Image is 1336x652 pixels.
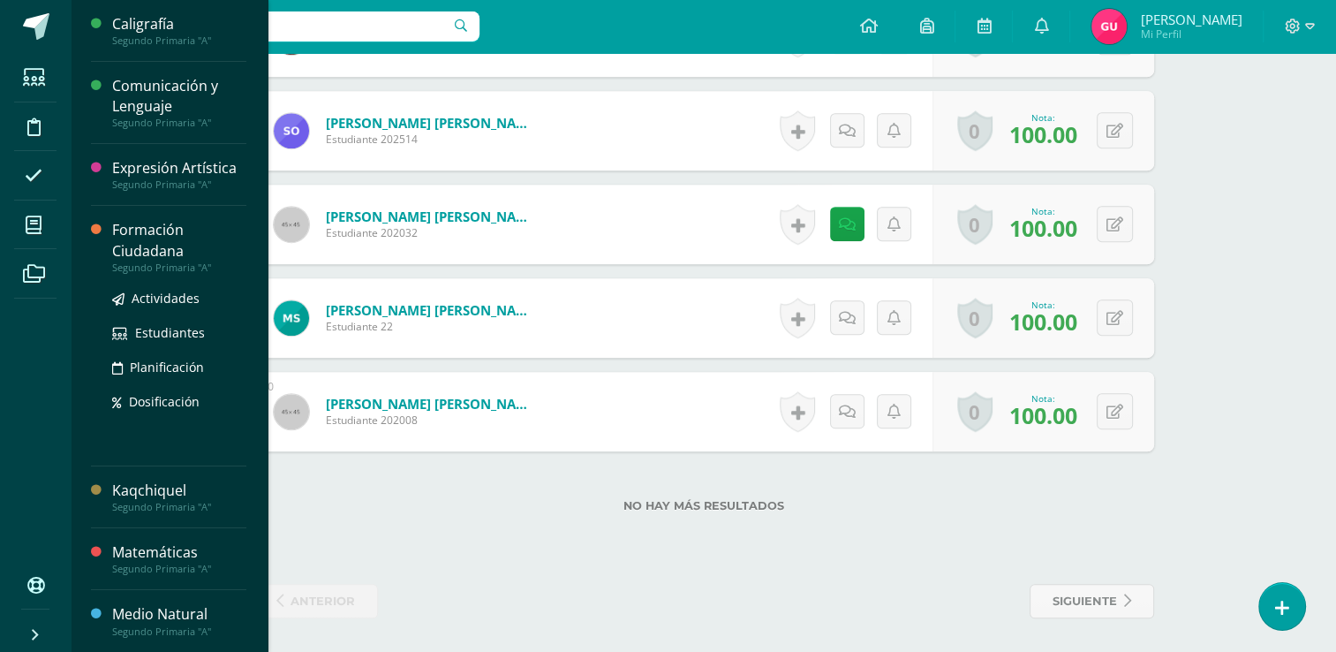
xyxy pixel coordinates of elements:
a: [PERSON_NAME] [PERSON_NAME] [326,208,538,225]
input: Busca un usuario... [82,11,479,42]
a: 0 [957,298,993,338]
span: anterior [291,585,355,618]
div: Nota: [1009,392,1077,405]
div: Segundo Primaria "A" [112,563,246,575]
a: CaligrafíaSegundo Primaria "A" [112,14,246,47]
a: siguiente [1030,584,1154,618]
a: 0 [957,204,993,245]
span: 100.00 [1009,119,1077,149]
a: Expresión ArtísticaSegundo Primaria "A" [112,158,246,191]
a: Comunicación y LenguajeSegundo Primaria "A" [112,76,246,129]
a: Medio NaturalSegundo Primaria "A" [112,604,246,637]
div: Comunicación y Lenguaje [112,76,246,117]
a: 0 [957,110,993,151]
div: Segundo Primaria "A" [112,117,246,129]
a: MatemáticasSegundo Primaria "A" [112,542,246,575]
div: Segundo Primaria "A" [112,178,246,191]
div: Matemáticas [112,542,246,563]
span: 100.00 [1009,400,1077,430]
span: Estudiante 202514 [326,132,538,147]
div: Medio Natural [112,604,246,625]
div: Caligrafía [112,14,246,34]
span: 100.00 [1009,307,1077,337]
span: Planificación [130,359,204,375]
span: Mi Perfil [1140,27,1242,42]
img: 45x45 [274,207,309,242]
img: 45x45 [274,394,309,429]
a: KaqchiquelSegundo Primaria "A" [112,481,246,513]
div: Expresión Artística [112,158,246,178]
img: be674616ac65fc954138655dd538a82d.png [1091,9,1127,44]
img: 5fd4c0a2166063683408b5abc7e513f3.png [274,300,309,336]
div: Segundo Primaria "A" [112,625,246,638]
a: [PERSON_NAME] [PERSON_NAME] [326,395,538,413]
div: Formación Ciudadana [112,220,246,261]
span: [PERSON_NAME] [1140,11,1242,28]
span: Estudiantes [135,324,205,341]
img: bff70d39727683fe414a37cecb53f11c.png [274,113,309,148]
div: Kaqchiquel [112,481,246,501]
span: Estudiante 202032 [326,225,538,240]
a: Actividades [112,288,246,308]
span: 100.00 [1009,213,1077,243]
a: 0 [957,391,993,432]
a: Planificación [112,357,246,377]
div: Nota: [1009,299,1077,311]
a: Dosificación [112,391,246,412]
span: Actividades [132,290,200,307]
a: Estudiantes [112,322,246,343]
span: Dosificación [129,393,200,410]
div: Nota: [1009,111,1077,124]
a: [PERSON_NAME] [PERSON_NAME] [326,114,538,132]
a: Formación CiudadanaSegundo Primaria "A" [112,220,246,273]
span: Estudiante 22 [326,319,538,334]
div: Segundo Primaria "A" [112,501,246,513]
div: Nota: [1009,205,1077,217]
span: siguiente [1053,585,1117,618]
label: No hay más resultados [253,499,1154,512]
div: Segundo Primaria "A" [112,34,246,47]
a: [PERSON_NAME] [PERSON_NAME] [326,301,538,319]
div: Segundo Primaria "A" [112,262,246,274]
span: Estudiante 202008 [326,413,538,428]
